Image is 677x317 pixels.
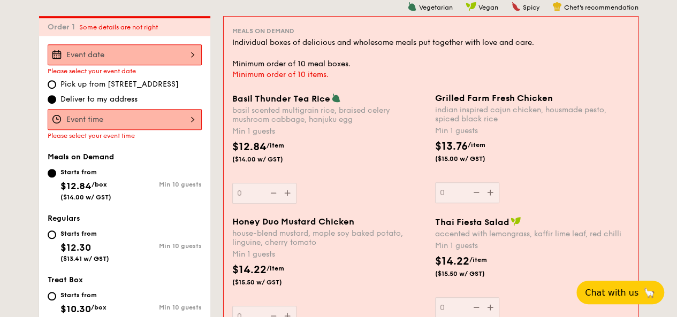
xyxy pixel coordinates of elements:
span: $13.76 [435,140,468,153]
span: Honey Duo Mustard Chicken [232,217,354,227]
button: Chat with us🦙 [576,281,664,304]
input: Starts from$12.84/box($14.00 w/ GST)Min 10 guests [48,169,56,177]
div: Min 1 guests [232,126,427,137]
input: Event time [48,109,202,130]
span: Thai Fiesta Salad [435,217,509,227]
input: Starts from$10.30/box($11.23 w/ GST)Min 10 guests [48,292,56,300]
span: Treat Box [48,275,83,284]
span: ($15.00 w/ GST) [435,154,508,163]
span: Regulars [48,214,80,223]
span: $14.22 [232,264,267,276]
span: Chat with us [585,288,638,298]
span: Order 1 [48,22,79,32]
span: /item [469,256,487,264]
span: ($13.41 w/ GST) [60,255,109,262]
img: icon-vegan.f8ff3823.svg [466,2,476,11]
img: icon-vegetarian.fe4039eb.svg [331,93,341,103]
div: Min 1 guests [435,241,629,251]
span: $10.30 [60,303,91,315]
span: ($15.50 w/ GST) [435,269,508,278]
span: $14.22 [435,255,469,268]
img: icon-vegetarian.fe4039eb.svg [407,2,417,11]
span: Please select your event time [48,132,135,140]
input: Event date [48,44,202,65]
div: Min 10 guests [125,304,202,311]
input: Deliver to my address [48,95,56,104]
span: 🦙 [643,287,656,299]
div: Minimum order of 10 items. [232,69,629,80]
span: /item [468,141,485,149]
span: $12.84 [232,141,267,153]
div: Starts from [60,229,109,238]
div: accented with lemongrass, kaffir lime leaf, red chilli [435,229,629,238]
span: Grilled Farm Fresh Chicken [435,93,553,103]
span: Chef's recommendation [564,4,638,11]
div: Min 1 guests [435,126,629,136]
span: /box [91,304,107,311]
div: Min 10 guests [125,242,202,250]
img: icon-spicy.37a8142b.svg [511,2,521,11]
span: $12.30 [60,242,91,253]
span: ($14.00 w/ GST) [232,155,305,164]
span: Deliver to my address [60,94,138,105]
span: Some details are not right [79,24,158,31]
span: $12.84 [60,180,92,192]
div: Individual boxes of delicious and wholesome meals put together with love and care. Minimum order ... [232,37,629,69]
span: Vegan [478,4,498,11]
div: basil scented multigrain rice, braised celery mushroom cabbage, hanjuku egg [232,106,427,124]
span: Pick up from [STREET_ADDRESS] [60,79,179,90]
div: Min 10 guests [125,181,202,188]
span: Vegetarian [419,4,453,11]
div: indian inspired cajun chicken, housmade pesto, spiced black rice [435,105,629,123]
input: Starts from$12.30($13.41 w/ GST)Min 10 guests [48,230,56,239]
span: /item [267,142,284,149]
span: /item [267,265,284,272]
img: icon-chef-hat.a58ddaea.svg [552,2,562,11]
span: Spicy [523,4,539,11]
span: ($14.00 w/ GST) [60,194,111,201]
input: Pick up from [STREET_ADDRESS] [48,80,56,89]
div: Please select your event date [48,67,202,75]
div: Starts from [60,291,109,299]
span: Basil Thunder Tea Rice [232,94,330,104]
span: /box [92,181,107,188]
span: Meals on Demand [232,27,294,35]
div: Starts from [60,168,111,176]
span: Meals on Demand [48,152,114,161]
div: house-blend mustard, maple soy baked potato, linguine, cherry tomato [232,229,427,247]
img: icon-vegan.f8ff3823.svg [511,217,521,226]
span: ($15.50 w/ GST) [232,278,305,287]
div: Min 1 guests [232,249,427,260]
